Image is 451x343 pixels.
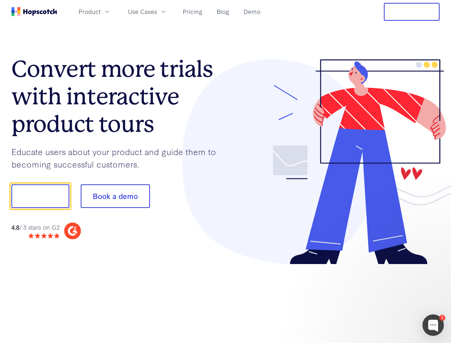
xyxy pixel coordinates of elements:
a: Pricing [180,6,205,18]
button: Free Trial [384,3,440,21]
a: Home [11,7,57,16]
button: Use Cases [124,6,171,18]
a: Blog [214,6,232,18]
div: 1 [439,315,445,321]
button: Show me! [11,184,69,208]
h1: Convert more trials with interactive product tours [11,55,226,138]
span: Use Cases [128,7,157,16]
strong: 4.8 [11,223,19,231]
a: Demo [241,6,263,18]
p: Educate users about your product and guide them to becoming successful customers. [11,145,226,170]
span: Product [79,7,101,16]
div: / 5 stars on G2 [11,223,60,232]
button: Product [74,6,115,18]
button: Book a demo [81,184,150,208]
